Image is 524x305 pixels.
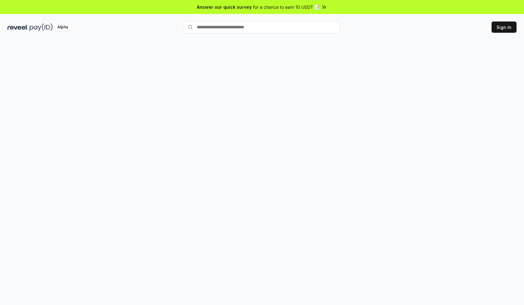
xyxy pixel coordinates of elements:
[7,23,28,31] img: reveel_dark
[54,23,71,31] div: Alpha
[253,4,320,10] span: for a chance to earn 10 USDT 📝
[492,21,517,33] button: Sign In
[30,23,53,31] img: pay_id
[197,4,252,10] span: Answer our quick survey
